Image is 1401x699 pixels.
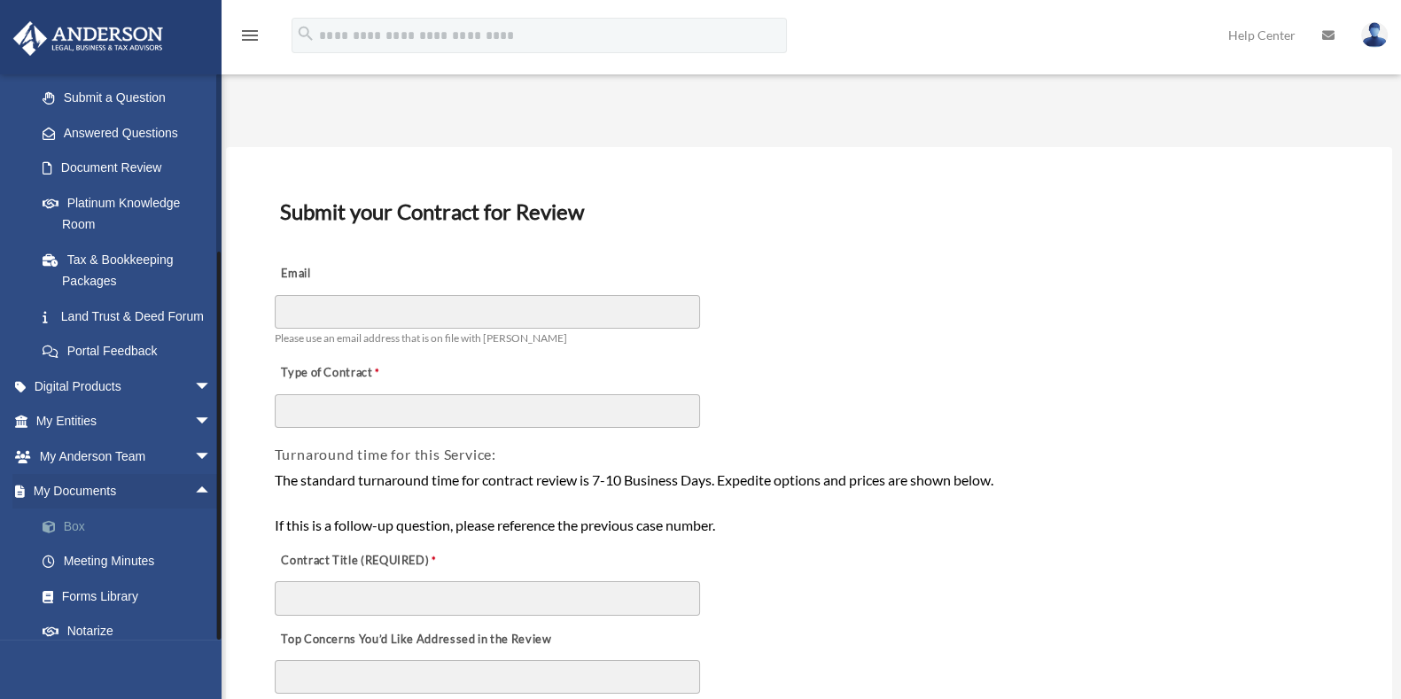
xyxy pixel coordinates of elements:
[25,334,238,369] a: Portal Feedback
[12,474,238,509] a: My Documentsarrow_drop_up
[194,404,230,440] span: arrow_drop_down
[25,614,238,649] a: Notarize
[275,627,557,652] label: Top Concerns You’d Like Addressed in the Review
[8,21,168,56] img: Anderson Advisors Platinum Portal
[239,31,261,46] a: menu
[25,509,238,544] a: Box
[275,469,1344,537] div: The standard turnaround time for contract review is 7-10 Business Days. Expedite options and pric...
[12,439,238,474] a: My Anderson Teamarrow_drop_down
[25,579,238,614] a: Forms Library
[239,25,261,46] i: menu
[25,544,238,579] a: Meeting Minutes
[25,242,238,299] a: Tax & Bookkeeping Packages
[25,81,238,116] a: Submit a Question
[194,369,230,405] span: arrow_drop_down
[275,331,567,345] span: Please use an email address that is on file with [PERSON_NAME]
[194,439,230,475] span: arrow_drop_down
[275,262,452,287] label: Email
[25,185,238,242] a: Platinum Knowledge Room
[194,474,230,510] span: arrow_drop_up
[1361,22,1388,48] img: User Pic
[25,299,238,334] a: Land Trust & Deed Forum
[275,361,452,386] label: Type of Contract
[275,548,452,573] label: Contract Title (REQUIRED)
[12,404,238,439] a: My Entitiesarrow_drop_down
[12,369,238,404] a: Digital Productsarrow_drop_down
[275,446,496,462] span: Turnaround time for this Service:
[25,151,230,186] a: Document Review
[296,24,315,43] i: search
[273,193,1346,230] h3: Submit your Contract for Review
[25,115,238,151] a: Answered Questions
